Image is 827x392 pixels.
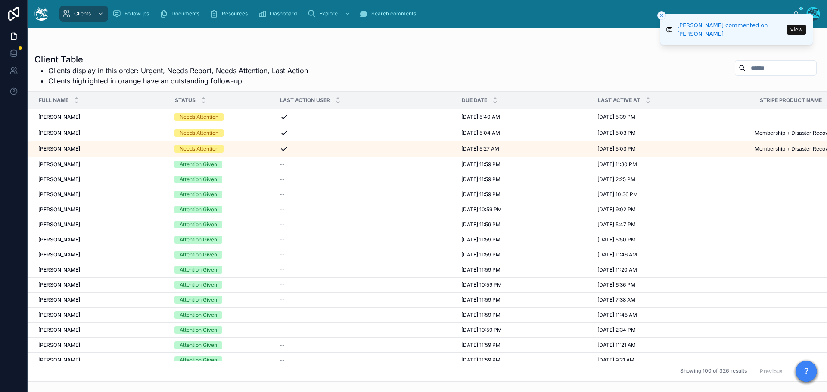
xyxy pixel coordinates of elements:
[270,10,297,17] span: Dashboard
[174,341,269,349] a: Attention Given
[461,161,501,168] span: [DATE] 11:59 PM
[597,357,749,364] a: [DATE] 9:21 AM
[171,10,199,17] span: Documents
[461,342,501,349] span: [DATE] 11:59 PM
[461,221,587,228] a: [DATE] 11:59 PM
[38,176,164,183] a: [PERSON_NAME]
[280,221,451,228] a: --
[461,357,501,364] span: [DATE] 11:59 PM
[180,311,217,319] div: Attention Given
[280,327,451,333] a: --
[461,281,587,288] a: [DATE] 10:59 PM
[174,191,269,198] a: Attention Given
[48,76,308,86] li: Clients highlighted in orange have an outstanding follow-up
[157,6,205,22] a: Documents
[597,191,749,198] a: [DATE] 10:36 PM
[597,114,635,120] span: [DATE] 5:39 PM
[38,312,164,318] a: [PERSON_NAME]
[461,145,499,152] span: [DATE] 5:27 AM
[180,221,217,228] div: Attention Given
[38,266,164,273] a: [PERSON_NAME]
[597,130,636,136] span: [DATE] 5:03 PM
[280,236,285,243] span: --
[207,6,254,22] a: Resources
[461,266,587,273] a: [DATE] 11:59 PM
[38,251,80,258] span: [PERSON_NAME]
[280,312,451,318] a: --
[461,251,587,258] a: [DATE] 11:59 PM
[461,342,587,349] a: [DATE] 11:59 PM
[305,6,355,22] a: Explore
[180,296,217,304] div: Attention Given
[461,130,587,136] a: [DATE] 5:04 AM
[760,97,822,104] span: Stripe Product Name
[174,251,269,259] a: Attention Given
[461,161,587,168] a: [DATE] 11:59 PM
[180,145,218,153] div: Needs Attention
[280,251,451,258] a: --
[38,281,80,288] span: [PERSON_NAME]
[38,251,164,258] a: [PERSON_NAME]
[174,236,269,244] a: Attention Given
[280,357,451,364] a: --
[597,236,749,243] a: [DATE] 5:50 PM
[34,53,308,65] h1: Client Table
[180,206,217,213] div: Attention Given
[597,312,749,318] a: [DATE] 11:45 AM
[38,145,164,152] a: [PERSON_NAME]
[222,10,248,17] span: Resources
[597,176,749,183] a: [DATE] 2:25 PM
[792,364,816,378] button: Next
[597,206,636,213] span: [DATE] 9:02 PM
[461,114,587,120] a: [DATE] 5:40 AM
[371,10,416,17] span: Search comments
[38,296,164,303] a: [PERSON_NAME]
[255,6,303,22] a: Dashboard
[38,327,164,333] a: [PERSON_NAME]
[280,206,285,213] span: --
[461,206,502,213] span: [DATE] 10:59 PM
[597,281,635,288] span: [DATE] 6:36 PM
[461,312,587,318] a: [DATE] 11:59 PM
[461,296,587,303] a: [DATE] 11:59 PM
[597,236,636,243] span: [DATE] 5:50 PM
[38,191,80,198] span: [PERSON_NAME]
[174,281,269,289] a: Attention Given
[597,145,636,152] span: [DATE] 5:03 PM
[174,129,269,137] a: Needs Attention
[461,145,587,152] a: [DATE] 5:27 AM
[280,342,451,349] a: --
[597,312,637,318] span: [DATE] 11:45 AM
[597,176,635,183] span: [DATE] 2:25 PM
[280,342,285,349] span: --
[461,327,587,333] a: [DATE] 10:59 PM
[597,130,749,136] a: [DATE] 5:03 PM
[461,357,587,364] a: [DATE] 11:59 PM
[180,281,217,289] div: Attention Given
[280,357,285,364] span: --
[174,221,269,228] a: Attention Given
[597,161,749,168] a: [DATE] 11:30 PM
[180,356,217,364] div: Attention Given
[280,176,451,183] a: --
[180,161,217,168] div: Attention Given
[461,130,500,136] span: [DATE] 5:04 AM
[461,327,502,333] span: [DATE] 10:59 PM
[796,361,817,382] button: ?
[597,161,637,168] span: [DATE] 11:30 PM
[597,251,749,258] a: [DATE] 11:46 AM
[280,266,285,273] span: --
[174,266,269,274] a: Attention Given
[597,114,749,120] a: [DATE] 5:39 PM
[38,206,80,213] span: [PERSON_NAME]
[280,206,451,213] a: --
[38,221,164,228] a: [PERSON_NAME]
[597,342,636,349] span: [DATE] 11:21 AM
[174,113,269,121] a: Needs Attention
[180,191,217,198] div: Attention Given
[38,130,164,136] a: [PERSON_NAME]
[38,221,80,228] span: [PERSON_NAME]
[280,281,285,288] span: --
[110,6,155,22] a: Followups
[174,326,269,334] a: Attention Given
